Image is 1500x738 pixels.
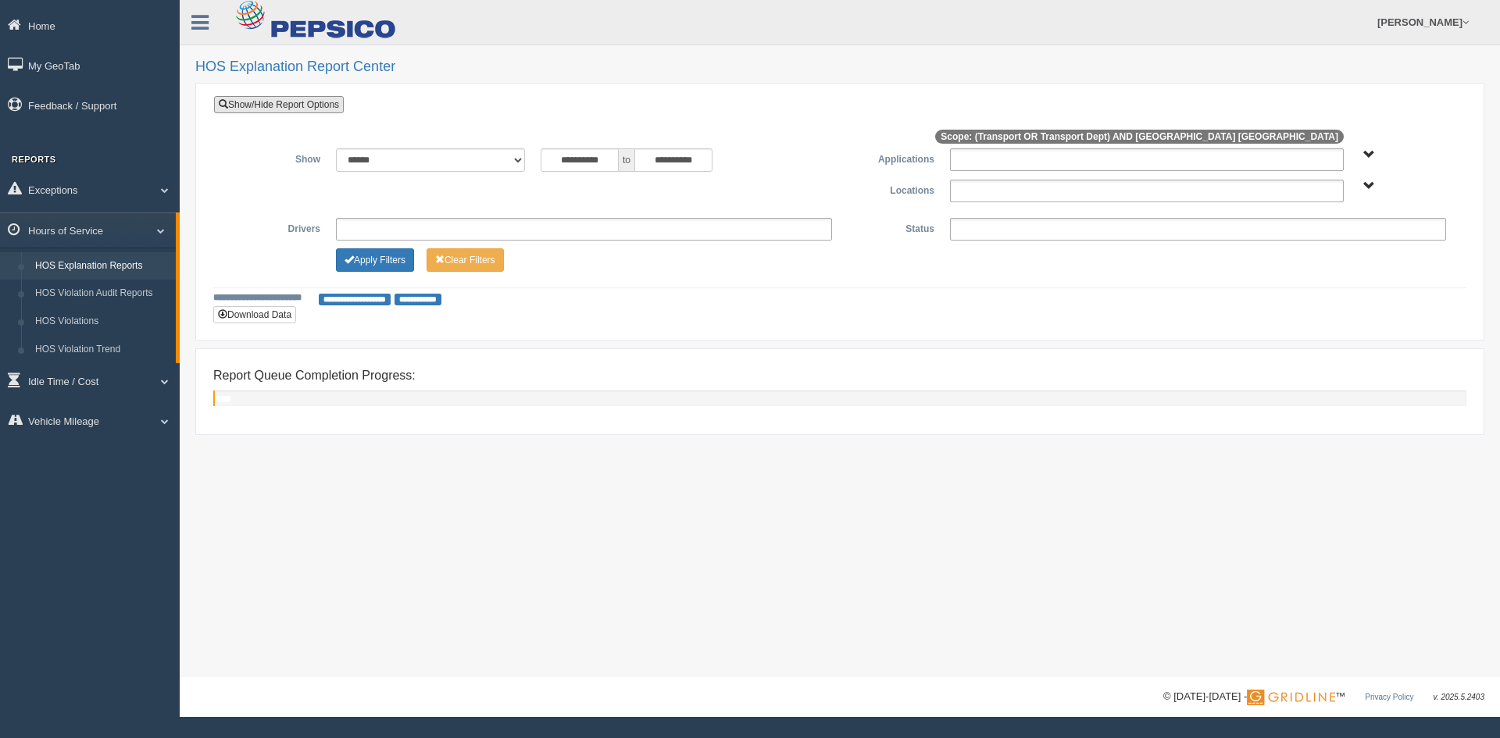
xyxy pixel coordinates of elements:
[1247,690,1335,705] img: Gridline
[195,59,1484,75] h2: HOS Explanation Report Center
[840,148,942,167] label: Applications
[840,180,942,198] label: Locations
[226,218,328,237] label: Drivers
[226,148,328,167] label: Show
[28,252,176,280] a: HOS Explanation Reports
[1434,693,1484,701] span: v. 2025.5.2403
[1365,693,1413,701] a: Privacy Policy
[213,306,296,323] button: Download Data
[28,308,176,336] a: HOS Violations
[1163,689,1484,705] div: © [DATE]-[DATE] - ™
[619,148,634,172] span: to
[840,218,942,237] label: Status
[28,336,176,364] a: HOS Violation Trend
[935,130,1344,144] span: Scope: (Transport OR Transport Dept) AND [GEOGRAPHIC_DATA] [GEOGRAPHIC_DATA]
[213,369,1466,383] h4: Report Queue Completion Progress:
[214,96,344,113] a: Show/Hide Report Options
[336,248,414,272] button: Change Filter Options
[28,280,176,308] a: HOS Violation Audit Reports
[427,248,504,272] button: Change Filter Options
